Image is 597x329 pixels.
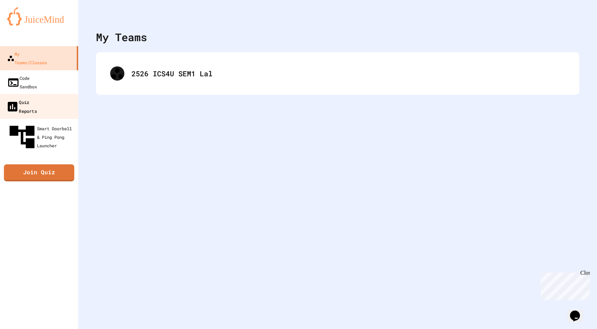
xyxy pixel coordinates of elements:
div: 2526 ICS4U SEM1 Lal [103,59,572,88]
a: Join Quiz [4,164,74,181]
img: logo-orange.svg [7,7,71,26]
div: Code Sandbox [7,74,37,91]
div: 2526 ICS4U SEM1 Lal [131,68,565,79]
iframe: chat widget [538,270,590,300]
iframe: chat widget [567,301,590,322]
div: Chat with us now!Close [3,3,49,45]
div: Smart Doorbell & Ping Pong Launcher [7,122,75,152]
div: My Teams/Classes [7,50,47,67]
div: My Teams [96,29,147,45]
div: Quiz Reports [6,98,37,115]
